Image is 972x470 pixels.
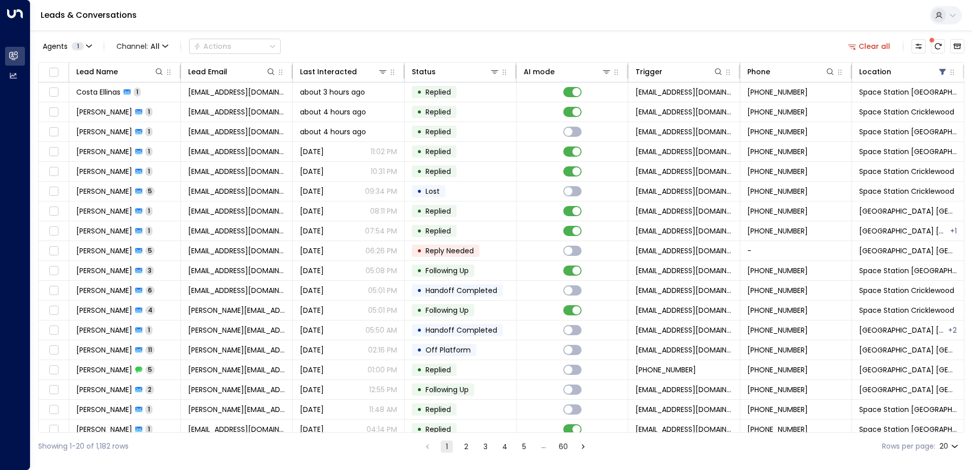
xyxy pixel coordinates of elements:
span: leads@space-station.co.uk [635,345,733,355]
div: Location [859,66,891,78]
span: +447576545145 [747,186,808,196]
span: Timony Hammersley [76,226,132,236]
span: Following Up [426,385,469,395]
div: • [417,401,422,418]
span: Space Station St Johns Wood [859,226,949,236]
span: +447594175474 [747,385,808,395]
span: Wayne Howe [76,107,132,117]
span: bazzaen@gmail.com [188,127,285,137]
span: lucieleeds1234@gmail.com [188,186,285,196]
div: • [417,143,422,160]
div: • [417,341,422,359]
span: ugbadyussuf00@gmail.com [188,166,285,177]
span: david.winckles@gmail.com [188,404,285,415]
span: Replied [426,404,451,415]
span: Toggle select row [47,106,60,119]
button: Channel:All [112,39,172,53]
div: • [417,242,422,259]
div: • [417,381,422,398]
span: Handoff Completed [426,325,497,335]
button: Clear all [844,39,895,53]
span: Space Station Kilburn [859,206,957,216]
span: Replied [426,87,451,97]
span: Off Platform [426,345,471,355]
span: Toggle select row [47,86,60,99]
div: • [417,183,422,200]
p: 10:31 PM [371,166,397,177]
span: Costa Ellinas [76,87,120,97]
div: Actions [194,42,231,51]
span: Yesterday [300,266,324,276]
span: David Winckles [76,404,132,415]
div: Trigger [635,66,662,78]
span: Replied [426,365,451,375]
button: Go to page 5 [518,440,530,453]
a: Leads & Conversations [41,9,137,21]
span: Space Station Swiss Cottage [859,146,957,157]
td: - [740,241,852,260]
span: Space Station St Johns Wood [859,385,957,395]
span: David Winckles [76,385,132,395]
span: leads@space-station.co.uk [635,186,733,196]
div: Status [412,66,436,78]
span: +447798722864 [747,87,808,97]
span: 1 [145,405,153,414]
span: 5 [145,187,155,195]
div: • [417,282,422,299]
span: Replied [426,107,451,117]
p: 02:16 PM [368,345,397,355]
nav: pagination navigation [421,440,590,453]
p: 12:55 PM [369,385,397,395]
button: Archived Leads [950,39,964,53]
span: David Winckles [76,365,132,375]
span: abdulbrohi25@icloud.com [188,146,285,157]
span: Sep 05, 2025 [300,325,324,335]
span: +447594175474 [747,365,808,375]
span: leads@space-station.co.uk [635,424,733,434]
span: Chantelle Williamson [76,246,132,256]
span: +447503292382 [747,206,808,216]
span: Space Station Swiss Cottage [859,424,957,434]
span: 1 [72,42,84,50]
div: AI mode [524,66,555,78]
p: 05:01 PM [368,305,397,315]
span: David Winckles [76,305,132,315]
div: Phone [747,66,770,78]
span: 1 [145,326,153,334]
div: • [417,103,422,121]
span: Space Station Cricklewood [859,285,954,296]
span: Handoff Completed [426,285,497,296]
span: about 4 hours ago [300,127,366,137]
span: Toggle select row [47,126,60,138]
span: leads@space-station.co.uk [635,127,733,137]
span: Replied [426,146,451,157]
span: +447594175474 [747,404,808,415]
span: All [150,42,160,50]
span: 1 [145,127,153,136]
span: +447572346018 [747,285,808,296]
span: Toggle select row [47,324,60,337]
span: +447424771595 [747,146,808,157]
p: 01:00 PM [368,365,397,375]
span: david.winckles@gmail.com [188,345,285,355]
span: 6 [145,286,155,295]
div: Phone [747,66,835,78]
div: Last Interacted [300,66,357,78]
span: +447594175474 [635,365,696,375]
span: leads@space-station.co.uk [635,107,733,117]
span: Yesterday [300,246,324,256]
span: Daisy Mangan [76,266,132,276]
span: leads@space-station.co.uk [635,285,733,296]
span: Jul 24, 2025 [300,404,324,415]
span: Toggle select all [47,66,60,79]
span: Yesterday [300,206,324,216]
span: timonyhammersley@gmail.com [188,226,285,236]
span: Victoria Rodrigues [76,424,132,434]
span: 5 [145,365,155,374]
p: 05:01 PM [368,285,397,296]
span: david.winckles@gmail.com [188,365,285,375]
div: … [537,440,550,453]
span: Space Station St Johns Wood [859,345,957,355]
span: david.winckles@gmail.com [188,305,285,315]
span: leads@space-station.co.uk [635,206,733,216]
